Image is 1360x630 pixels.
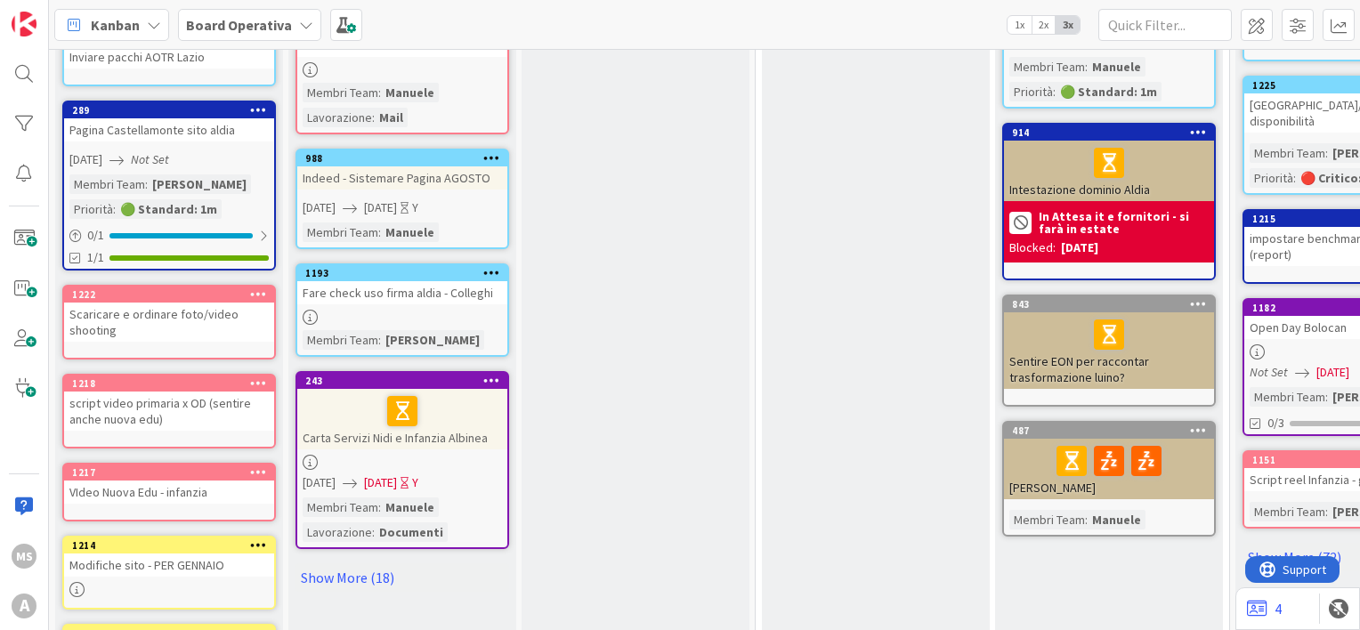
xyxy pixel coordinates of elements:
div: A [12,594,36,618]
i: Not Set [131,151,169,167]
div: 289Pagina Castellamonte sito aldia [64,102,274,141]
div: 1218 [64,376,274,392]
span: [DATE] [303,198,336,217]
div: Blocked: [1009,238,1056,257]
span: : [1053,82,1056,101]
div: Membri Team [303,497,378,517]
div: 🟢 Standard: 1m [116,199,222,219]
div: 843 [1012,298,1214,311]
a: Show More (18) [295,563,509,592]
div: [PERSON_NAME] [381,330,484,350]
div: 243 [305,375,507,387]
div: Modifiche sito - PER GENNAIO [64,553,274,577]
div: 1214 [72,539,274,552]
div: Manuele [1088,57,1145,77]
div: 843 [1004,296,1214,312]
div: 1217VIdeo Nuova Edu - infanzia [64,464,274,504]
div: 1214 [64,537,274,553]
div: Priorità [1250,168,1293,188]
span: 1x [1008,16,1032,34]
div: Pagina Castellamonte sito aldia [64,118,274,141]
div: 1193 [297,265,507,281]
div: Intestazione dominio Aldia [1004,141,1214,201]
span: : [378,83,381,102]
span: [DATE] [1316,363,1349,382]
div: 0/1 [64,224,274,246]
div: 1222Scaricare e ordinare foto/video shooting [64,287,274,342]
div: 843Sentire EON per raccontar trasformazione luino? [1004,296,1214,389]
div: Membri Team [1250,387,1325,407]
div: 1217 [72,466,274,479]
div: Y [412,198,418,217]
div: 988Indeed - Sistemare Pagina AGOSTO [297,150,507,190]
div: Mail [375,108,408,127]
span: [DATE] [364,473,397,492]
div: 243Carta Servizi Nidi e Infanzia Albinea [297,373,507,449]
div: 289 [72,104,274,117]
i: Not Set [1250,364,1288,380]
img: Visit kanbanzone.com [12,12,36,36]
span: : [372,522,375,542]
div: [PERSON_NAME] [1004,439,1214,499]
span: [DATE] [364,198,397,217]
div: Indeed - Sistemare Pagina AGOSTO [297,166,507,190]
span: : [1325,502,1328,521]
a: 4 [1247,598,1282,619]
div: Membri Team [1250,502,1325,521]
div: 🟢 Standard: 1m [1056,82,1162,101]
span: 3x [1056,16,1080,34]
div: Membri Team [303,222,378,242]
div: 1218script video primaria x OD (sentire anche nuova edu) [64,376,274,431]
span: : [1325,143,1328,163]
div: 1218 [72,377,274,390]
div: 914Intestazione dominio Aldia [1004,125,1214,201]
span: : [113,199,116,219]
span: : [372,108,375,127]
div: Y [412,473,418,492]
div: [PERSON_NAME] [148,174,251,194]
div: Carta Servizi Nidi e Infanzia Albinea [297,389,507,449]
div: Manuele [381,83,439,102]
div: Lavorazione [303,522,372,542]
div: 1222 [72,288,274,301]
input: Quick Filter... [1098,9,1232,41]
div: 1222 [64,287,274,303]
span: : [1085,57,1088,77]
div: Lavorazione [303,108,372,127]
div: 289 [64,102,274,118]
div: Membri Team [303,330,378,350]
div: 487 [1004,423,1214,439]
span: : [1085,510,1088,529]
div: Priorità [69,199,113,219]
span: [DATE] [303,473,336,492]
div: Membri Team [1009,510,1085,529]
div: 1217 [64,464,274,481]
span: : [378,330,381,350]
div: Priorità [1009,82,1053,101]
div: 1214Modifiche sito - PER GENNAIO [64,537,274,577]
div: Membri Team [69,174,145,194]
div: Membri Team [1250,143,1325,163]
span: : [378,497,381,517]
div: Documenti [375,522,448,542]
div: Manuele [381,222,439,242]
div: Inviare pacchi AOTR Lazio [64,45,274,69]
span: : [145,174,148,194]
span: : [1293,168,1296,188]
div: Membri Team [303,83,378,102]
span: 1/1 [87,248,104,267]
div: 487 [1012,424,1214,437]
span: : [378,222,381,242]
span: 0/3 [1267,414,1284,432]
span: [DATE] [69,150,102,169]
b: Board Operativa [186,16,292,34]
div: Scaricare e ordinare foto/video shooting [64,303,274,342]
span: Kanban [91,14,140,36]
div: Manuele [381,497,439,517]
span: : [1325,387,1328,407]
div: VIdeo Nuova Edu - infanzia [64,481,274,504]
div: 988 [305,152,507,165]
div: 988 [297,150,507,166]
div: 243 [297,373,507,389]
div: 1193 [305,267,507,279]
